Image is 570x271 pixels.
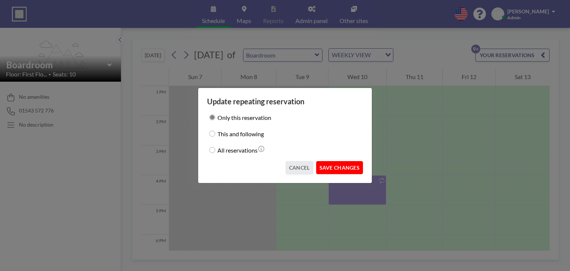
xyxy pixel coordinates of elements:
button: SAVE CHANGES [316,161,363,174]
label: Only this reservation [217,112,271,123]
label: All reservations [217,145,258,155]
h3: Update repeating reservation [207,97,363,106]
label: This and following [217,128,264,139]
button: CANCEL [286,161,313,174]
